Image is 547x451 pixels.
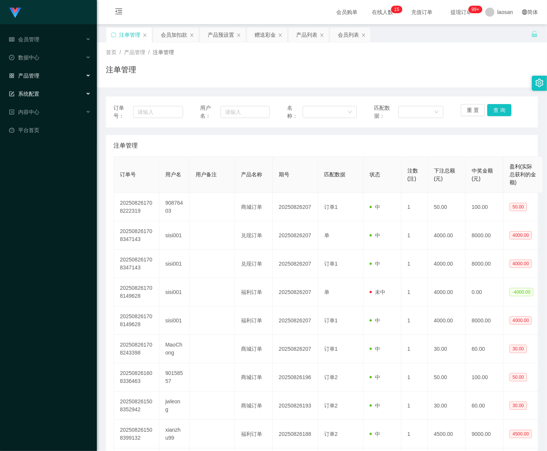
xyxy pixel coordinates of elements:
[447,9,476,15] span: 提现订单
[273,306,318,335] td: 20250826207
[114,193,159,221] td: 202508261708222319
[114,250,159,278] td: 202508261708347143
[370,232,380,238] span: 中
[466,363,503,392] td: 100.00
[241,171,262,177] span: 产品名称
[487,104,511,116] button: 查 询
[114,221,159,250] td: 202508261708347143
[235,306,273,335] td: 福利订单
[9,123,91,138] a: 图标: dashboard平台首页
[510,401,527,410] span: 30.00
[407,9,436,15] span: 充值订单
[235,363,273,392] td: 商城订单
[324,317,338,323] span: 订单1
[114,278,159,306] td: 202508261708149628
[235,392,273,420] td: 商城订单
[114,392,159,420] td: 202508261508352942
[466,392,503,420] td: 60.00
[9,8,21,18] img: logo.9652507e.png
[200,104,221,120] span: 用户名：
[466,306,503,335] td: 8000.00
[428,420,466,448] td: 4500.00
[394,6,397,13] p: 1
[124,49,145,55] span: 产品管理
[370,289,385,295] span: 未中
[401,278,428,306] td: 1
[370,317,380,323] span: 中
[120,49,121,55] span: /
[472,168,493,182] span: 中奖金额(元)
[9,91,14,96] i: 图标: form
[428,392,466,420] td: 30.00
[9,73,14,78] i: 图标: appstore-o
[236,33,241,37] i: 图标: close
[407,168,418,182] span: 注数(注)
[235,278,273,306] td: 福利订单
[320,33,324,37] i: 图标: close
[324,431,338,437] span: 订单2
[401,420,428,448] td: 1
[391,6,402,13] sup: 15
[159,420,190,448] td: xianzhu99
[208,28,234,42] div: 产品预设置
[401,221,428,250] td: 1
[401,392,428,420] td: 1
[133,106,183,118] input: 请输入
[461,104,485,116] button: 重 置
[9,73,39,79] span: 产品管理
[434,110,439,115] i: 图标: down
[324,232,329,238] span: 单
[9,109,39,115] span: 内容中心
[510,163,536,185] span: 盈利(实际总获利的金额)
[143,33,147,37] i: 图标: close
[428,278,466,306] td: 4000.00
[9,54,39,61] span: 数据中心
[159,306,190,335] td: sisi001
[159,392,190,420] td: jwleong
[466,250,503,278] td: 8000.00
[273,193,318,221] td: 20250826207
[106,0,132,25] i: 图标: menu-fold
[324,289,329,295] span: 单
[428,193,466,221] td: 50.00
[159,250,190,278] td: sisi001
[401,250,428,278] td: 1
[9,109,14,115] i: 图标: profile
[510,231,532,239] span: 4000.00
[370,346,380,352] span: 中
[401,306,428,335] td: 1
[370,204,380,210] span: 中
[190,33,194,37] i: 图标: close
[9,91,39,97] span: 系统配置
[510,316,532,325] span: 4000.00
[531,31,538,37] i: 图标: unlock
[370,374,380,380] span: 中
[235,250,273,278] td: 兑现订单
[510,288,533,296] span: -4000.00
[522,9,527,15] i: 图标: global
[466,221,503,250] td: 8000.00
[159,278,190,306] td: sisi001
[348,110,352,115] i: 图标: down
[370,261,380,267] span: 中
[370,431,380,437] span: 中
[428,221,466,250] td: 4000.00
[159,335,190,363] td: MaoChong
[361,33,366,37] i: 图标: close
[397,6,399,13] p: 5
[120,171,136,177] span: 订单号
[221,106,270,118] input: 请输入
[119,28,140,42] div: 注单管理
[153,49,174,55] span: 注单管理
[159,363,190,392] td: 90158557
[235,221,273,250] td: 兑现订单
[428,250,466,278] td: 4000.00
[273,221,318,250] td: 20250826207
[9,55,14,60] i: 图标: check-circle-o
[338,28,359,42] div: 会员列表
[255,28,276,42] div: 赠送彩金
[165,171,181,177] span: 用户名
[161,28,187,42] div: 会员加扣款
[370,171,380,177] span: 状态
[434,168,455,182] span: 下注总额(元)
